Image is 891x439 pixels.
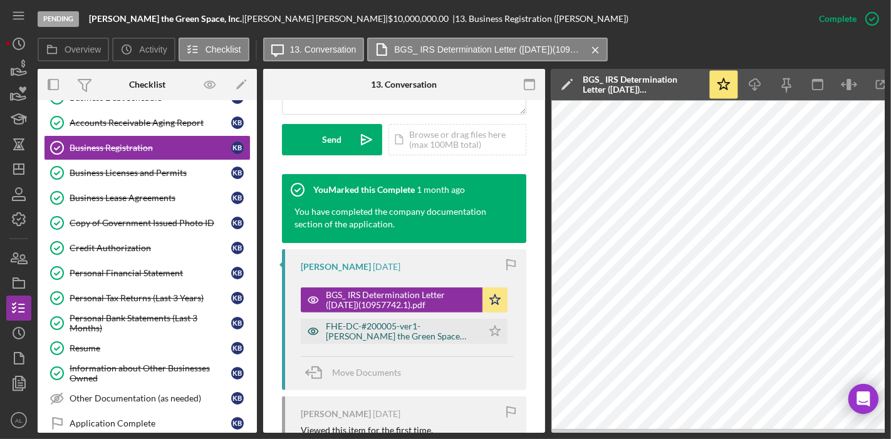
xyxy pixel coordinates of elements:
div: K B [231,217,244,229]
button: BGS_ IRS Determination Letter ([DATE])(10957742.1).pdf [301,287,508,312]
a: Accounts Receivable Aging ReportKB [44,110,251,135]
div: K B [231,417,244,430]
a: Personal Tax Returns (Last 3 Years)KB [44,286,251,311]
a: Information about Other Businesses OwnedKB [44,361,251,386]
time: 2025-07-11 16:15 [373,262,400,272]
label: Activity [139,44,167,54]
button: Complete [806,6,885,31]
a: Business Lease AgreementsKB [44,185,251,210]
div: Credit Authorization [70,243,231,253]
div: Personal Tax Returns (Last 3 Years) [70,293,231,303]
text: AL [15,417,23,424]
button: Checklist [179,38,249,61]
a: Credit AuthorizationKB [44,235,251,261]
div: Resume [70,343,231,353]
div: Copy of Government Issued Photo ID [70,218,231,228]
div: K B [231,116,244,129]
div: Other Documentation (as needed) [70,393,231,403]
button: 13. Conversation [263,38,365,61]
button: FHE-DC-#200005-ver1-[PERSON_NAME] the Green Space FILED Articles of Organizat....pdf [301,319,508,344]
label: BGS_ IRS Determination Letter ([DATE])(10957742.1).pdf [394,44,582,54]
button: Overview [38,38,109,61]
div: Business Lease Agreements [70,193,231,203]
label: Overview [65,44,101,54]
div: | 13. Business Registration ([PERSON_NAME]) [452,14,628,24]
a: ResumeKB [44,336,251,361]
a: Personal Financial StatementKB [44,261,251,286]
time: 2025-07-11 15:54 [373,409,400,419]
label: Checklist [206,44,241,54]
div: | [89,14,244,24]
div: K B [231,367,244,380]
div: K B [231,142,244,154]
button: Activity [112,38,175,61]
b: [PERSON_NAME] the Green Space, Inc. [89,13,242,24]
div: Open Intercom Messenger [848,384,878,414]
div: K B [231,192,244,204]
div: [PERSON_NAME] [PERSON_NAME] | [244,14,388,24]
button: BGS_ IRS Determination Letter ([DATE])(10957742.1).pdf [367,38,608,61]
div: Checklist [129,80,165,90]
a: Business Licenses and PermitsKB [44,160,251,185]
time: 2025-07-25 12:51 [417,185,465,195]
button: Move Documents [301,357,414,388]
button: AL [6,408,31,433]
div: Business Licenses and Permits [70,168,231,178]
button: Send [282,124,382,155]
div: K B [231,167,244,179]
div: You have completed the company documentation section of the application. [294,205,501,230]
div: Complete [819,6,857,31]
div: K B [231,292,244,304]
div: K B [231,342,244,354]
div: 13. Conversation [372,80,437,90]
div: Pending [38,11,79,27]
div: Personal Financial Statement [70,268,231,278]
div: Business Registration [70,143,231,153]
div: K B [231,392,244,405]
a: Application CompleteKB [44,411,251,436]
div: Send [323,124,342,155]
a: Personal Bank Statements (Last 3 Months)KB [44,311,251,336]
div: You Marked this Complete [313,185,415,195]
div: [PERSON_NAME] [301,409,371,419]
div: Application Complete [70,418,231,428]
span: Move Documents [332,367,401,378]
div: [PERSON_NAME] [301,262,371,272]
div: BGS_ IRS Determination Letter ([DATE])(10957742.1).pdf [583,75,702,95]
div: Personal Bank Statements (Last 3 Months) [70,313,231,333]
div: K B [231,267,244,279]
label: 13. Conversation [290,44,357,54]
div: FHE-DC-#200005-ver1-[PERSON_NAME] the Green Space FILED Articles of Organizat....pdf [326,321,476,341]
div: Accounts Receivable Aging Report [70,118,231,128]
div: Viewed this item for the first time. [301,425,433,435]
div: BGS_ IRS Determination Letter ([DATE])(10957742.1).pdf [326,290,476,310]
a: Business RegistrationKB [44,135,251,160]
div: K B [231,317,244,329]
div: $10,000,000.00 [388,14,452,24]
a: Copy of Government Issued Photo IDKB [44,210,251,235]
div: Information about Other Businesses Owned [70,363,231,383]
a: Other Documentation (as needed)KB [44,386,251,411]
div: K B [231,242,244,254]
